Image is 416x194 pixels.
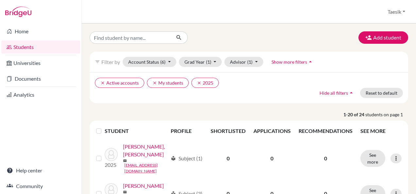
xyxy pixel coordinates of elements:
a: Help center [1,164,80,177]
span: (1) [247,59,252,65]
i: clear [100,81,105,85]
a: [PERSON_NAME] [123,182,164,190]
a: Students [1,40,80,54]
th: RECOMMENDATIONS [295,123,356,139]
i: arrow_drop_up [307,58,314,65]
button: clear2025 [191,78,219,88]
td: 0 [207,139,250,178]
span: students on page 1 [365,111,408,118]
button: Advisor(1) [224,57,263,67]
span: (1) [206,59,211,65]
button: Grad Year(1) [179,57,222,67]
button: Hide all filtersarrow_drop_up [314,88,360,98]
i: clear [152,81,157,85]
button: Add student [358,31,408,44]
td: 0 [250,139,295,178]
span: Hide all filters [320,90,348,96]
button: Taesik [385,6,408,18]
th: PROFILE [167,123,207,139]
a: [EMAIL_ADDRESS][DOMAIN_NAME] [124,162,168,174]
img: Bridge-U [5,7,31,17]
input: Find student by name... [90,31,171,44]
span: local_library [171,156,176,161]
img: AHN, HYUNGGYU [105,148,118,161]
button: clearActive accounts [95,78,144,88]
a: [PERSON_NAME], [PERSON_NAME] [123,143,168,158]
th: STUDENT [105,123,167,139]
button: See more [360,150,385,167]
th: SHORTLISTED [207,123,250,139]
span: mail [123,159,127,163]
button: Show more filtersarrow_drop_up [266,57,319,67]
button: Reset to default [360,88,403,98]
a: Community [1,180,80,193]
a: Documents [1,72,80,85]
p: 0 [299,154,353,162]
span: Show more filters [271,59,307,65]
a: Universities [1,57,80,70]
th: APPLICATIONS [250,123,295,139]
i: arrow_drop_up [348,89,355,96]
a: Analytics [1,88,80,101]
span: Filter by [101,59,120,65]
button: clearMy students [147,78,189,88]
p: 2025 [105,161,118,169]
span: mail [123,190,127,194]
a: Home [1,25,80,38]
i: clear [197,81,201,85]
button: Account Status(6) [123,57,176,67]
strong: 1-20 of 24 [343,111,365,118]
span: (6) [160,59,165,65]
th: SEE MORE [356,123,406,139]
div: Subject (1) [171,154,202,162]
i: filter_list [95,59,100,64]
